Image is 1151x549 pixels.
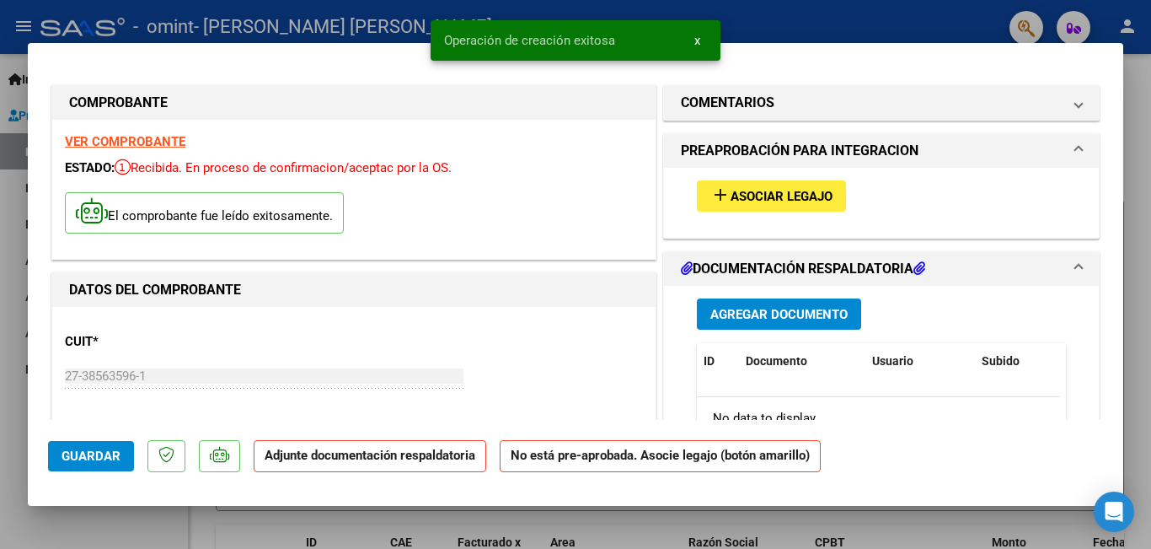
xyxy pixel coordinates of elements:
[975,343,1059,379] datatable-header-cell: Subido
[69,94,168,110] strong: COMPROBANTE
[65,332,238,352] p: CUIT
[65,419,193,434] span: ANALISIS PRESTADOR
[681,93,774,113] h1: COMENTARIOS
[694,33,700,48] span: x
[69,282,241,298] strong: DATOS DEL COMPROBANTE
[65,160,115,175] span: ESTADO:
[865,343,975,379] datatable-header-cell: Usuario
[444,32,615,49] span: Operación de creación exitosa
[500,440,821,473] strong: No está pre-aprobada. Asocie legajo (botón amarillo)
[746,354,807,368] span: Documento
[115,160,452,175] span: Recibida. En proceso de confirmacion/aceptac por la OS.
[1094,492,1134,532] div: Open Intercom Messenger
[681,259,925,279] h1: DOCUMENTACIÓN RESPALDATORIA
[697,180,846,212] button: Asociar Legajo
[697,397,1060,439] div: No data to display
[664,252,1099,286] mat-expansion-panel-header: DOCUMENTACIÓN RESPALDATORIA
[697,343,739,379] datatable-header-cell: ID
[664,168,1099,238] div: PREAPROBACIÓN PARA INTEGRACION
[704,354,715,368] span: ID
[1059,343,1143,379] datatable-header-cell: Acción
[265,448,475,463] strong: Adjunte documentación respaldatoria
[710,185,731,205] mat-icon: add
[65,192,344,234] p: El comprobante fue leído exitosamente.
[697,299,861,330] button: Agregar Documento
[982,354,1020,368] span: Subido
[62,449,120,464] span: Guardar
[664,134,1099,168] mat-expansion-panel-header: PREAPROBACIÓN PARA INTEGRACION
[664,86,1099,120] mat-expansion-panel-header: COMENTARIOS
[681,25,714,56] button: x
[872,354,913,368] span: Usuario
[48,441,134,471] button: Guardar
[731,189,832,204] span: Asociar Legajo
[65,134,185,149] a: VER COMPROBANTE
[739,343,865,379] datatable-header-cell: Documento
[681,141,918,161] h1: PREAPROBACIÓN PARA INTEGRACION
[710,307,848,322] span: Agregar Documento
